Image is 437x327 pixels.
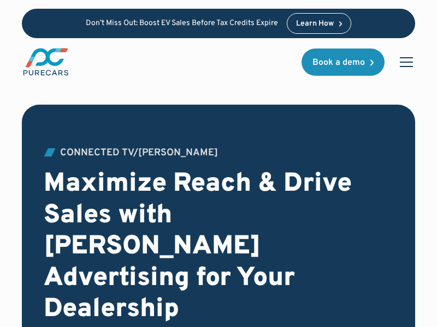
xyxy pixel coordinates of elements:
[302,49,385,76] a: Book a demo
[22,47,70,77] a: main
[44,169,393,326] h2: Maximize Reach & Drive Sales with [PERSON_NAME] Advertising for Your Dealership
[296,20,334,28] div: Learn How
[393,49,415,75] div: menu
[312,58,365,67] div: Book a demo
[60,148,218,158] div: Connected TV/[PERSON_NAME]
[22,47,70,77] img: purecars logo
[287,13,352,34] a: Learn How
[86,19,278,28] p: Don’t Miss Out: Boost EV Sales Before Tax Credits Expire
